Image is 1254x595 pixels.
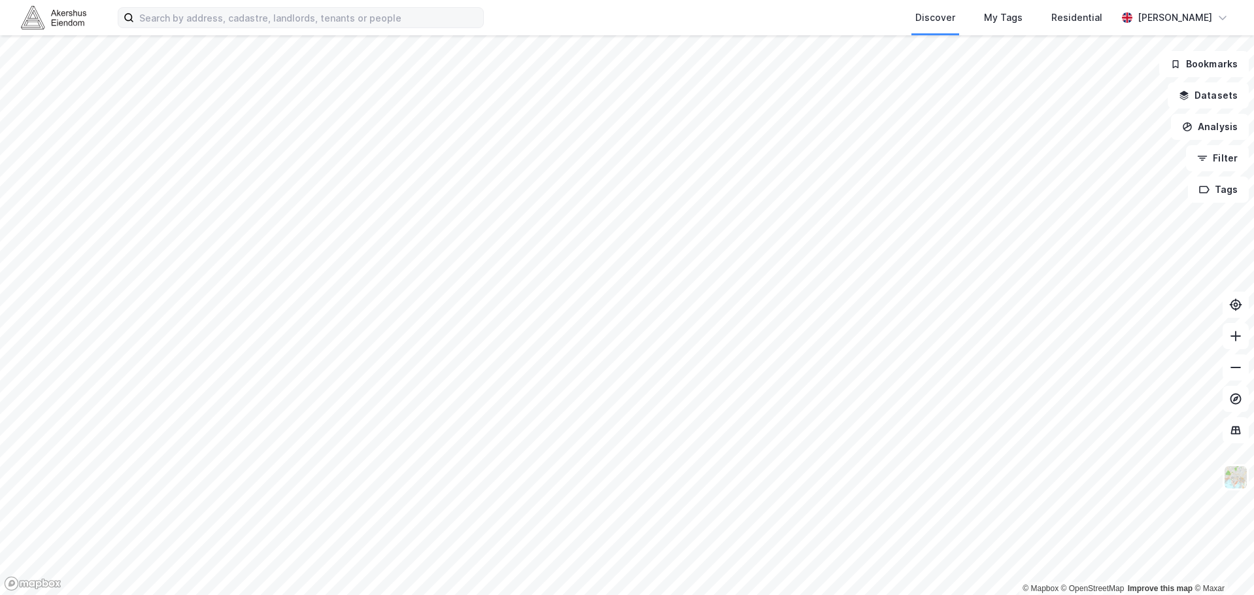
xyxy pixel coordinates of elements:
[21,6,86,29] img: akershus-eiendom-logo.9091f326c980b4bce74ccdd9f866810c.svg
[1186,145,1249,171] button: Filter
[915,10,955,25] div: Discover
[1128,584,1193,593] a: Improve this map
[4,576,61,591] a: Mapbox homepage
[134,8,483,27] input: Search by address, cadastre, landlords, tenants or people
[1168,82,1249,109] button: Datasets
[1189,532,1254,595] iframe: Chat Widget
[1188,177,1249,203] button: Tags
[1023,584,1059,593] a: Mapbox
[1051,10,1102,25] div: Residential
[1159,51,1249,77] button: Bookmarks
[1223,465,1248,490] img: Z
[1171,114,1249,140] button: Analysis
[1061,584,1125,593] a: OpenStreetMap
[984,10,1023,25] div: My Tags
[1138,10,1212,25] div: [PERSON_NAME]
